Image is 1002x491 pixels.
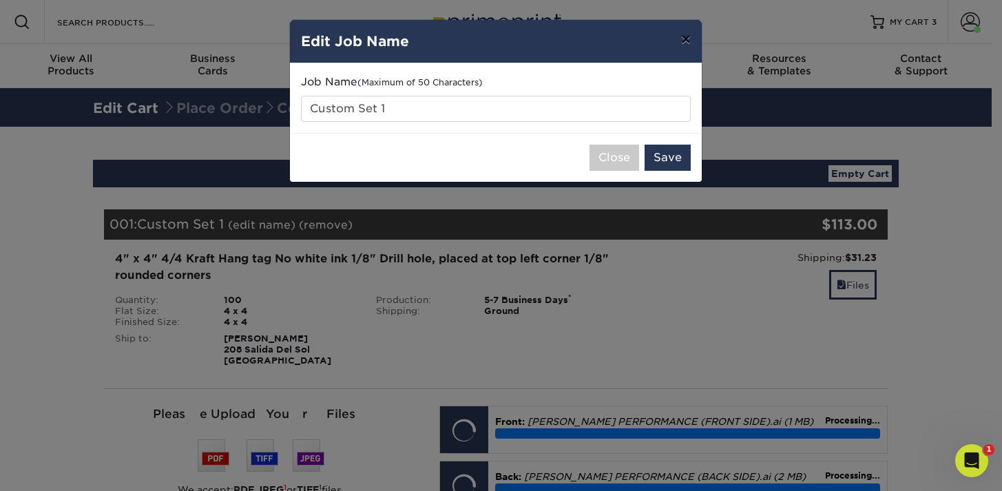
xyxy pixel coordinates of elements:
iframe: Intercom live chat [955,444,988,477]
small: (Maximum of 50 Characters) [357,77,483,87]
span: 1 [983,444,994,455]
input: Descriptive Name [301,96,691,122]
label: Job Name [301,74,483,90]
button: × [670,20,702,59]
button: Save [645,145,691,171]
h4: Edit Job Name [301,31,691,52]
button: Close [589,145,639,171]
